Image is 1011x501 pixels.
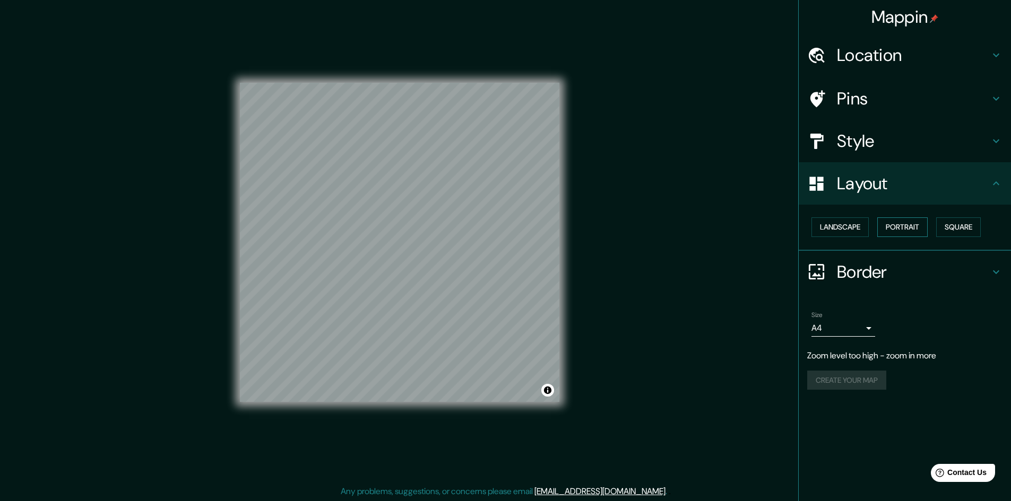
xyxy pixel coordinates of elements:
h4: Style [837,130,990,152]
img: pin-icon.png [930,14,938,23]
button: Landscape [811,217,869,237]
button: Square [936,217,981,237]
h4: Mappin [871,6,939,28]
div: . [669,485,671,498]
h4: Border [837,261,990,283]
canvas: Map [240,83,559,402]
h4: Pins [837,88,990,109]
div: A4 [811,320,875,337]
label: Size [811,310,823,319]
p: Zoom level too high - zoom in more [807,349,1003,362]
a: [EMAIL_ADDRESS][DOMAIN_NAME] [534,486,666,497]
iframe: Help widget launcher [917,460,999,489]
button: Toggle attribution [541,384,554,397]
div: Style [799,120,1011,162]
h4: Layout [837,173,990,194]
button: Portrait [877,217,928,237]
h4: Location [837,45,990,66]
div: Pins [799,77,1011,120]
div: Border [799,251,1011,293]
div: Layout [799,162,1011,205]
div: Location [799,34,1011,76]
div: . [667,485,669,498]
p: Any problems, suggestions, or concerns please email . [341,485,667,498]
